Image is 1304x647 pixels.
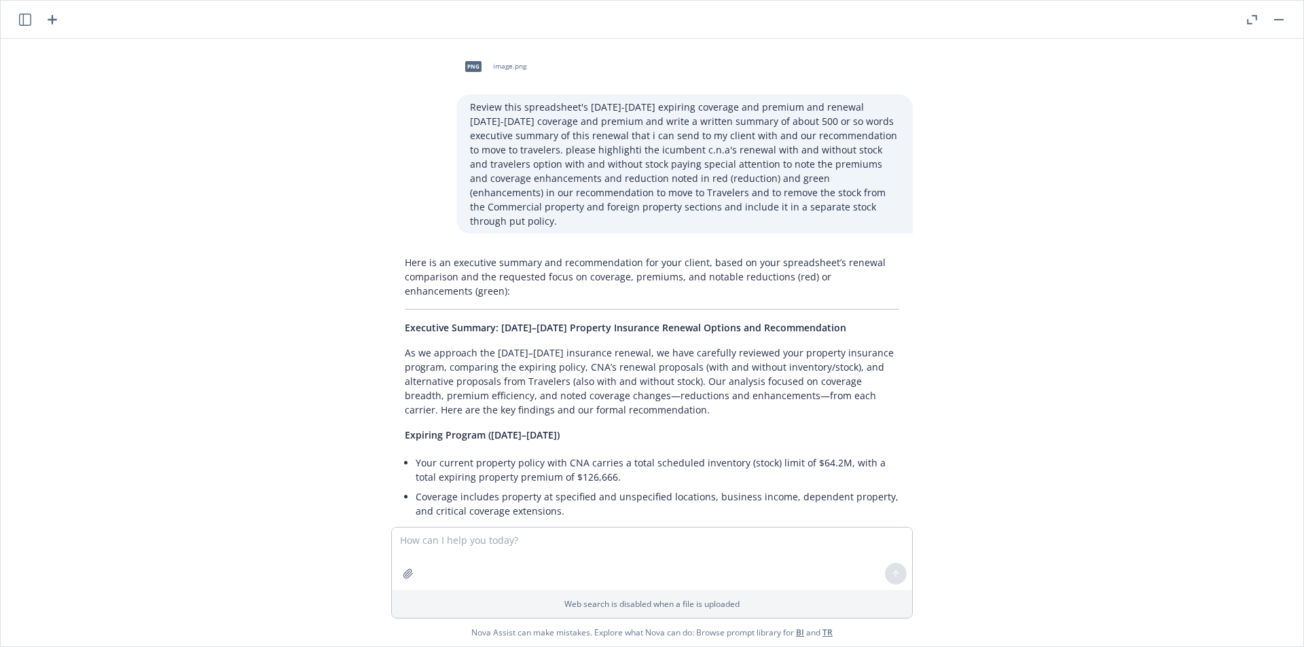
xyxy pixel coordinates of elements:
a: TR [822,627,833,638]
span: Executive Summary: [DATE]–[DATE] Property Insurance Renewal Options and Recommendation [405,321,846,334]
li: Your current property policy with CNA carries a total scheduled inventory (stock) limit of $64.2M... [416,453,899,487]
li: Coverage includes property at specified and unspecified locations, business income, dependent pro... [416,487,899,521]
p: As we approach the [DATE]–[DATE] insurance renewal, we have carefully reviewed your property insu... [405,346,899,417]
p: Review this spreadsheet's [DATE]-[DATE] expiring coverage and premium and renewal [DATE]-[DATE] c... [470,100,899,228]
p: Here is an executive summary and recommendation for your client, based on your spreadsheet’s rene... [405,255,899,298]
span: Nova Assist can make mistakes. Explore what Nova can do: Browse prompt library for and [6,618,1298,646]
span: image.png [493,62,526,71]
p: Web search is disabled when a file is uploaded [400,598,904,610]
span: png [465,61,482,71]
div: pngimage.png [456,50,529,84]
span: Expiring Program ([DATE]–[DATE]) [405,428,560,441]
a: BI [796,627,804,638]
